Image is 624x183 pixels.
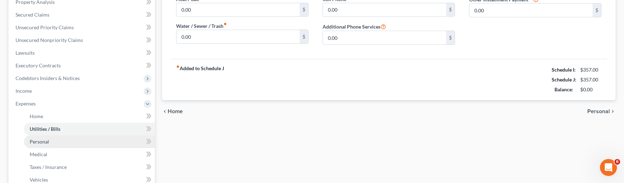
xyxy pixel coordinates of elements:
[30,139,49,145] span: Personal
[10,21,155,34] a: Unsecured Priority Claims
[24,161,155,173] a: Taxes / Insurance
[30,113,43,119] span: Home
[300,30,308,43] div: $
[10,8,155,21] a: Secured Claims
[30,164,67,170] span: Taxes / Insurance
[16,100,36,106] span: Expenses
[16,75,80,81] span: Codebtors Insiders & Notices
[587,109,616,114] button: Personal chevron_right
[176,22,227,30] label: Water / Sewer / Trash
[16,88,32,94] span: Income
[552,77,576,83] strong: Schedule J:
[580,86,602,93] div: $0.00
[16,12,49,18] span: Secured Claims
[10,47,155,59] a: Lawsuits
[600,159,617,176] iframe: Intercom live chat
[176,3,300,17] input: --
[16,37,83,43] span: Unsecured Nonpriority Claims
[162,109,168,114] i: chevron_left
[446,31,455,44] div: $
[554,86,573,92] strong: Balance:
[587,109,610,114] span: Personal
[162,109,183,114] button: chevron_left Home
[16,24,74,30] span: Unsecured Priority Claims
[10,59,155,72] a: Executory Contracts
[24,123,155,135] a: Utilities / Bills
[614,159,620,165] span: 6
[10,34,155,47] a: Unsecured Nonpriority Claims
[446,3,455,17] div: $
[469,4,593,17] input: --
[580,76,602,83] div: $357.00
[323,22,386,31] label: Additional Phone Services
[552,67,576,73] strong: Schedule I:
[24,110,155,123] a: Home
[30,151,47,157] span: Medical
[300,3,308,17] div: $
[30,126,60,132] span: Utilities / Bills
[176,65,224,94] strong: Added to Schedule J
[323,31,446,44] input: --
[24,135,155,148] a: Personal
[223,22,227,26] i: fiber_manual_record
[580,66,602,73] div: $357.00
[610,109,616,114] i: chevron_right
[24,148,155,161] a: Medical
[176,30,300,43] input: --
[16,50,35,56] span: Lawsuits
[593,4,601,17] div: $
[168,109,183,114] span: Home
[16,62,61,68] span: Executory Contracts
[176,65,180,68] i: fiber_manual_record
[30,177,48,183] span: Vehicles
[323,3,446,17] input: --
